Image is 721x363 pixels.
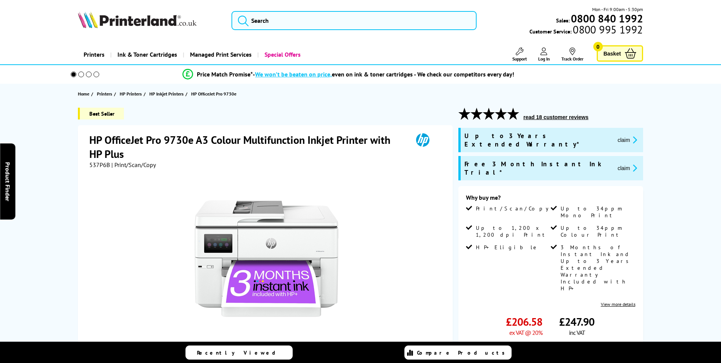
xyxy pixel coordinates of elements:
[556,17,570,24] span: Sales:
[78,90,89,98] span: Home
[197,70,253,78] span: Price Match Promise*
[231,11,477,30] input: Search
[78,90,91,98] a: Home
[569,329,585,336] span: inc VAT
[597,45,643,62] a: Basket 0
[191,90,238,98] a: HP OfficeJet Pro 9730e
[185,345,293,360] a: Recently Viewed
[561,244,634,292] span: 3 Months of Instant Ink and Up to 3 Years Extended Warranty Included with HP+
[601,301,635,307] a: View more details
[559,315,594,329] span: £247.90
[60,68,637,81] li: modal_Promise
[4,162,11,201] span: Product Finder
[78,108,124,119] span: Best Seller
[191,90,236,98] span: HP OfficeJet Pro 9730e
[149,90,185,98] a: HP Inkjet Printers
[561,205,634,219] span: Up to 34ppm Mono Print
[464,160,612,177] span: Free 3 Month Instant Ink Trial*
[120,90,144,98] a: HP Printers
[97,90,114,98] a: Printers
[192,184,341,333] img: HP OfficeJet Pro 9730e
[464,132,612,148] span: Up to 3 Years Extended Warranty*
[89,161,110,169] span: 537P6B
[512,56,527,62] span: Support
[78,11,196,28] img: Printerland Logo
[253,70,514,78] div: - even on ink & toner cartridges - We check our competitors every day!
[111,161,156,169] span: | Print/Scan/Copy
[405,133,440,147] img: HP
[476,224,549,238] span: Up to 1,200 x 1,200 dpi Print
[529,26,643,35] span: Customer Service:
[110,45,183,64] a: Ink & Toner Cartridges
[257,45,306,64] a: Special Offers
[593,42,603,51] span: 0
[521,114,591,121] button: read 18 customer reviews
[538,48,550,62] a: Log In
[615,135,639,144] button: promo-description
[78,11,222,30] a: Printerland Logo
[476,205,554,212] span: Print/Scan/Copy
[255,70,332,78] span: We won’t be beaten on price,
[571,11,643,25] b: 0800 840 1992
[404,345,512,360] a: Compare Products
[615,164,639,172] button: promo-description
[120,90,142,98] span: HP Printers
[506,315,542,329] span: £206.58
[476,244,539,251] span: HP+ Eligible
[183,45,257,64] a: Managed Print Services
[97,90,112,98] span: Printers
[572,26,643,33] span: 0800 995 1992
[561,224,634,238] span: Up to 34ppm Colour Print
[149,90,184,98] span: HP Inkjet Printers
[417,349,509,356] span: Compare Products
[592,6,643,13] span: Mon - Fri 9:00am - 5:30pm
[538,56,550,62] span: Log In
[512,48,527,62] a: Support
[466,194,635,205] div: Why buy me?
[89,133,405,161] h1: HP OfficeJet Pro 9730e A3 Colour Multifunction Inkjet Printer with HP Plus
[197,349,283,356] span: Recently Viewed
[509,329,542,336] span: ex VAT @ 20%
[78,45,110,64] a: Printers
[561,48,583,62] a: Track Order
[604,48,621,59] span: Basket
[117,45,177,64] span: Ink & Toner Cartridges
[570,15,643,22] a: 0800 840 1992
